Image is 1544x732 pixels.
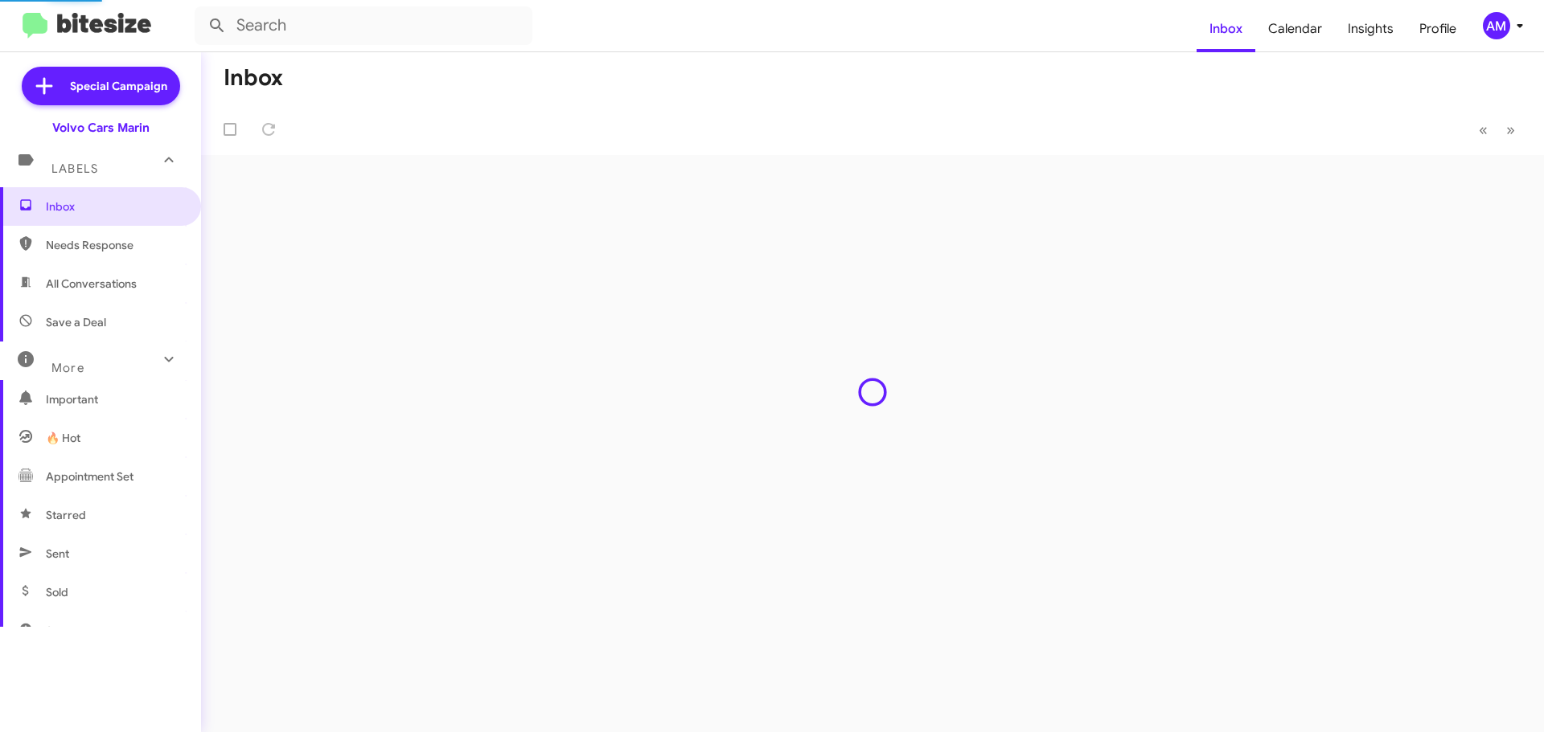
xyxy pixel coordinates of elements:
[46,468,133,485] span: Appointment Set
[1506,120,1515,140] span: »
[70,78,167,94] span: Special Campaign
[46,198,183,215] span: Inbox
[46,546,69,562] span: Sent
[46,623,131,639] span: Sold Responded
[195,6,532,45] input: Search
[52,120,150,136] div: Volvo Cars Marin
[1406,6,1469,52] a: Profile
[1469,12,1526,39] button: AM
[1255,6,1335,52] a: Calendar
[1335,6,1406,52] a: Insights
[46,507,86,523] span: Starred
[1469,113,1497,146] button: Previous
[224,65,283,91] h1: Inbox
[46,237,183,253] span: Needs Response
[46,314,106,330] span: Save a Deal
[51,361,84,375] span: More
[51,162,98,176] span: Labels
[1483,12,1510,39] div: AM
[1197,6,1255,52] a: Inbox
[1470,113,1525,146] nav: Page navigation example
[46,430,80,446] span: 🔥 Hot
[1479,120,1488,140] span: «
[46,276,137,292] span: All Conversations
[1497,113,1525,146] button: Next
[46,391,183,407] span: Important
[46,584,68,600] span: Sold
[22,67,180,105] a: Special Campaign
